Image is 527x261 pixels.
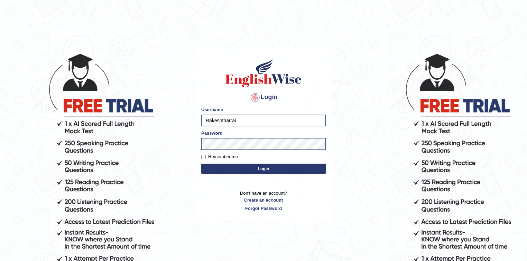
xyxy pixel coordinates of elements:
[201,155,206,159] input: Remember me
[201,197,326,203] a: Create an account
[201,190,326,211] p: Don't have an account?
[201,130,222,136] label: Password
[201,164,326,174] button: Login
[201,92,326,103] h4: Login
[201,205,326,212] a: Forgot Password
[201,153,238,160] label: Remember me
[201,106,223,113] label: Username
[224,57,303,88] img: Logo of English Wise sign in for intelligent practice with AI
